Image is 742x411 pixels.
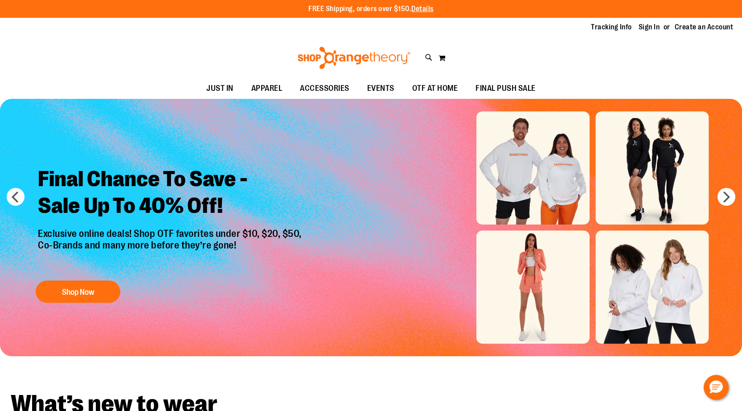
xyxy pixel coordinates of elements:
span: APPAREL [251,78,283,98]
span: JUST IN [206,78,234,98]
a: JUST IN [197,78,242,99]
img: Shop Orangetheory [296,47,412,69]
span: OTF AT HOME [412,78,458,98]
a: Create an Account [675,22,734,32]
a: Final Chance To Save -Sale Up To 40% Off! Exclusive online deals! Shop OTF favorites under $10, $... [31,159,311,307]
p: Exclusive online deals! Shop OTF favorites under $10, $20, $50, Co-Brands and many more before th... [31,228,311,272]
a: FINAL PUSH SALE [467,78,545,99]
a: OTF AT HOME [403,78,467,99]
a: Tracking Info [591,22,632,32]
a: Details [411,5,434,13]
a: Sign In [639,22,660,32]
button: prev [7,188,25,206]
span: EVENTS [367,78,394,98]
span: ACCESSORIES [300,78,349,98]
button: Hello, have a question? Let’s chat. [704,375,729,400]
a: ACCESSORIES [291,78,358,99]
p: FREE Shipping, orders over $150. [308,4,434,14]
a: EVENTS [358,78,403,99]
button: Shop Now [36,281,120,303]
h2: Final Chance To Save - Sale Up To 40% Off! [31,159,311,228]
button: next [717,188,735,206]
a: APPAREL [242,78,291,99]
span: FINAL PUSH SALE [476,78,536,98]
